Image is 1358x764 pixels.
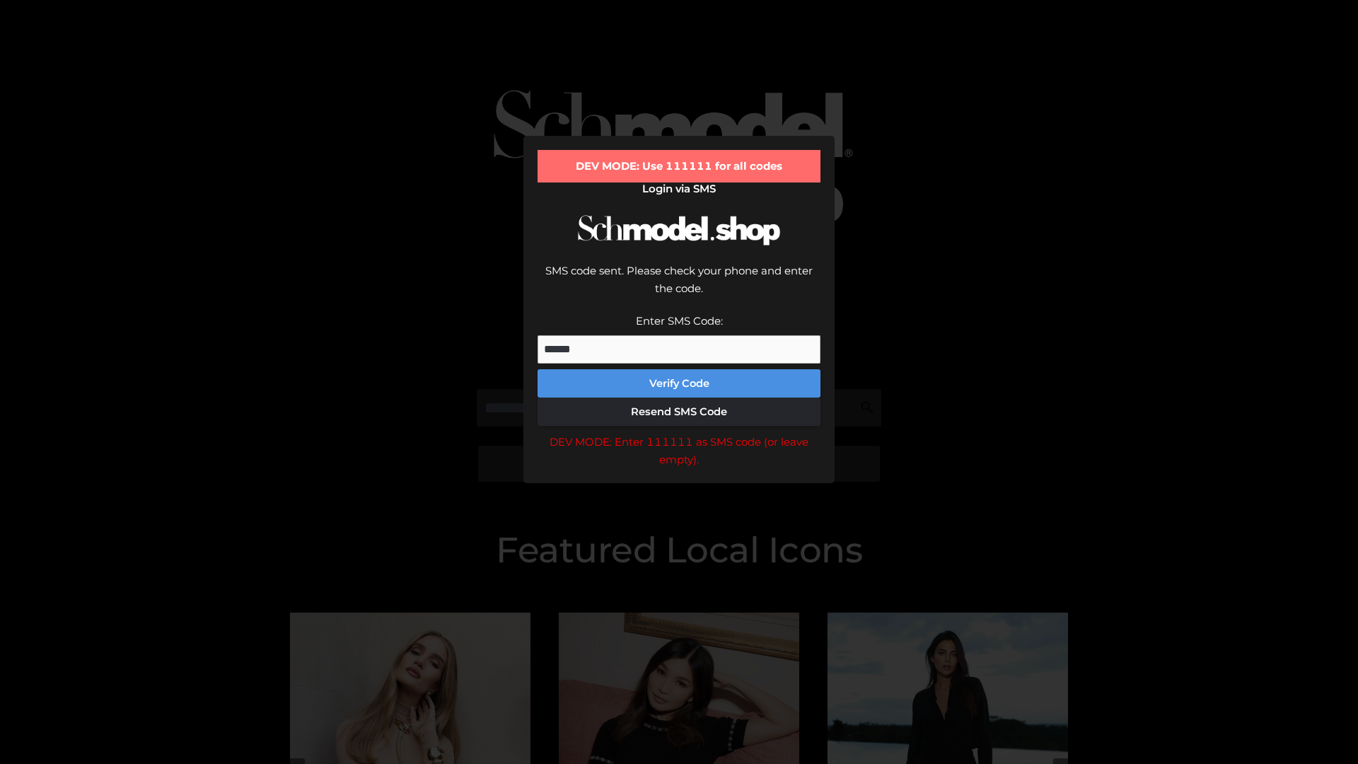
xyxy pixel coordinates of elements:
div: DEV MODE: Use 111111 for all codes [538,150,820,183]
div: DEV MODE: Enter 111111 as SMS code (or leave empty). [538,433,820,469]
h2: Login via SMS [538,183,820,195]
button: Verify Code [538,369,820,398]
img: Schmodel Logo [573,202,785,258]
div: SMS code sent. Please check your phone and enter the code. [538,262,820,312]
button: Resend SMS Code [538,398,820,426]
label: Enter SMS Code: [636,314,723,328]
